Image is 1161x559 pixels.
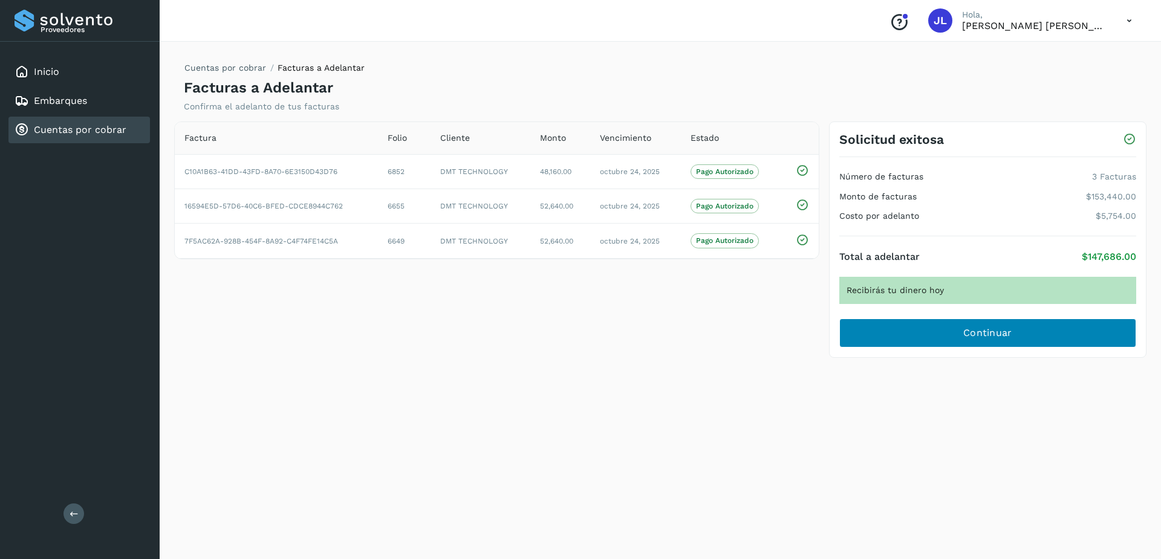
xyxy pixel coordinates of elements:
[184,102,339,112] p: Confirma el adelanto de tus facturas
[839,318,1136,347] button: Continuar
[34,66,59,77] a: Inicio
[839,192,917,202] h4: Monto de facturas
[175,224,378,258] td: 7F5AC62A-928B-454F-8A92-C4F74FE14C5A
[175,154,378,189] td: C10A1B63-41DD-43FD-8A70-6E3150D43D76
[1086,192,1136,202] p: $153,440.00
[388,132,407,144] span: Folio
[440,132,470,144] span: Cliente
[184,132,216,144] span: Factura
[1082,251,1136,262] p: $147,686.00
[540,202,573,210] span: 52,640.00
[962,10,1107,20] p: Hola,
[41,25,145,34] p: Proveedores
[600,237,660,245] span: octubre 24, 2025
[378,224,431,258] td: 6649
[600,202,660,210] span: octubre 24, 2025
[839,251,920,262] h4: Total a adelantar
[839,172,923,182] h4: Número de facturas
[839,211,919,221] h4: Costo por adelanto
[540,237,573,245] span: 52,640.00
[431,154,530,189] td: DMT TECHNOLOGY
[431,189,530,224] td: DMT TECHNOLOGY
[1096,211,1136,221] p: $5,754.00
[184,62,365,79] nav: breadcrumb
[278,63,365,73] span: Facturas a Adelantar
[600,167,660,176] span: octubre 24, 2025
[962,20,1107,31] p: José Luis Salinas Maldonado
[540,167,571,176] span: 48,160.00
[34,95,87,106] a: Embarques
[839,132,944,147] h3: Solicitud exitosa
[8,88,150,114] div: Embarques
[175,189,378,224] td: 16594E5D-57D6-40C6-BFED-CDCE8944C762
[431,224,530,258] td: DMT TECHNOLOGY
[184,79,333,97] h4: Facturas a Adelantar
[963,326,1012,340] span: Continuar
[34,124,126,135] a: Cuentas por cobrar
[600,132,651,144] span: Vencimiento
[696,167,753,176] p: Pago Autorizado
[184,63,266,73] a: Cuentas por cobrar
[8,59,150,85] div: Inicio
[691,132,719,144] span: Estado
[8,117,150,143] div: Cuentas por cobrar
[839,277,1136,304] div: Recibirás tu dinero hoy
[696,236,753,245] p: Pago Autorizado
[378,154,431,189] td: 6852
[540,132,566,144] span: Monto
[378,189,431,224] td: 6655
[696,202,753,210] p: Pago Autorizado
[1092,172,1136,182] p: 3 Facturas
